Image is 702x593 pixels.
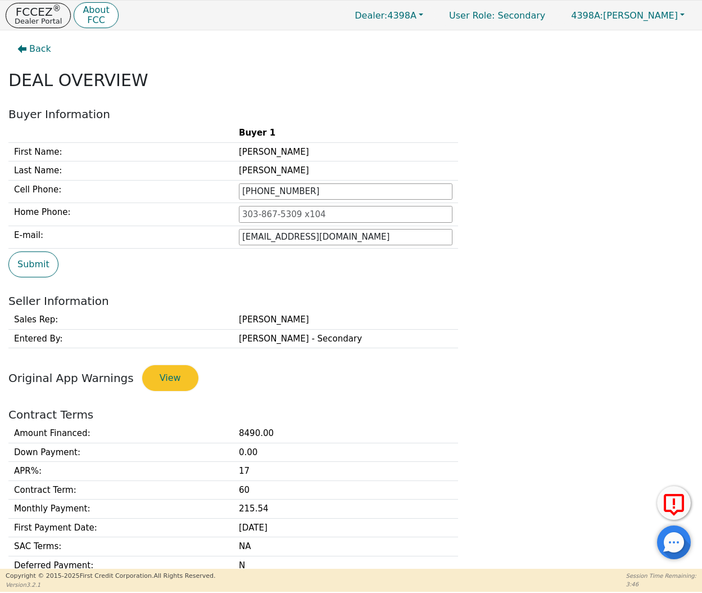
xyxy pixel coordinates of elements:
p: FCCEZ [15,6,62,17]
span: Back [29,42,51,56]
p: Session Time Remaining: [626,572,696,580]
td: Last Name: [8,161,233,181]
span: [PERSON_NAME] [571,10,678,21]
button: Report Error to FCC [657,486,691,520]
span: User Role : [449,10,495,21]
td: 17 [233,462,458,481]
td: [DATE] [233,518,458,537]
td: [PERSON_NAME] - Secondary [233,329,458,348]
p: Copyright © 2015- 2025 First Credit Corporation. [6,572,215,581]
button: View [142,365,198,391]
td: Down Payment : [8,443,233,462]
span: 4398A [355,10,416,21]
h2: Buyer Information [8,107,694,121]
span: All Rights Reserved. [153,572,215,579]
td: Entered By: [8,329,233,348]
span: Dealer: [355,10,387,21]
td: 215.54 [233,500,458,519]
td: E-mail: [8,226,233,249]
th: Buyer 1 [233,124,458,142]
td: APR% : [8,462,233,481]
button: Back [8,36,60,62]
td: Home Phone: [8,203,233,226]
button: AboutFCC [74,2,118,29]
h2: Contract Terms [8,408,694,421]
td: Contract Term : [8,480,233,500]
button: Dealer:4398A [343,7,435,24]
p: FCC [83,16,109,25]
span: 4398A: [571,10,603,21]
td: Amount Financed : [8,424,233,443]
p: Dealer Portal [15,17,62,25]
td: 60 [233,480,458,500]
td: Deferred Payment : [8,556,233,575]
td: Cell Phone: [8,180,233,203]
td: [PERSON_NAME] [233,311,458,329]
td: First Payment Date : [8,518,233,537]
input: 303-867-5309 x104 [239,183,452,200]
td: 0.00 [233,443,458,462]
td: NA [233,537,458,556]
span: Original App Warnings [8,371,134,385]
td: Monthly Payment : [8,500,233,519]
sup: ® [53,3,61,14]
td: 8490.00 [233,424,458,443]
p: About [83,6,109,15]
td: [PERSON_NAME] [233,161,458,181]
button: FCCEZ®Dealer Portal [6,3,71,28]
input: 303-867-5309 x104 [239,206,452,223]
h2: DEAL OVERVIEW [8,70,694,91]
p: Version 3.2.1 [6,581,215,589]
td: SAC Terms : [8,537,233,556]
h2: Seller Information [8,294,694,308]
a: User Role: Secondary [438,5,556,26]
td: First Name: [8,142,233,161]
p: Secondary [438,5,556,26]
td: [PERSON_NAME] [233,142,458,161]
td: Sales Rep: [8,311,233,329]
p: 3:46 [626,580,696,588]
td: N [233,556,458,575]
button: 4398A:[PERSON_NAME] [559,7,696,24]
button: Submit [8,251,58,277]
